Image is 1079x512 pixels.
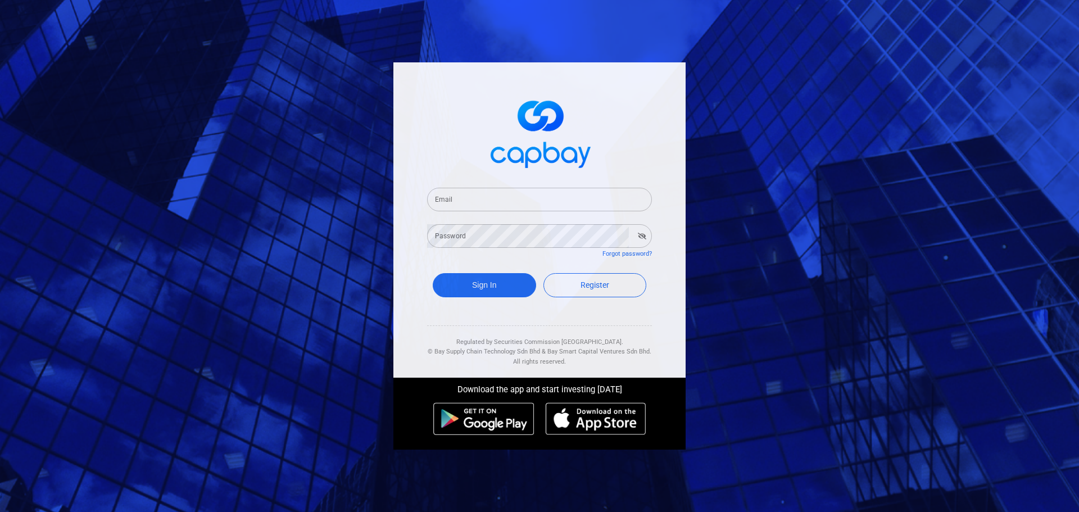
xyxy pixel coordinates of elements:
a: Register [543,273,647,297]
div: Regulated by Securities Commission [GEOGRAPHIC_DATA]. & All rights reserved. [427,326,652,367]
div: Download the app and start investing [DATE] [385,378,694,397]
a: Forgot password? [602,250,652,257]
img: ios [546,402,646,435]
button: Sign In [433,273,536,297]
span: © Bay Supply Chain Technology Sdn Bhd [428,348,540,355]
span: Register [581,280,609,289]
img: android [433,402,534,435]
span: Bay Smart Capital Ventures Sdn Bhd. [547,348,651,355]
img: logo [483,90,596,174]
